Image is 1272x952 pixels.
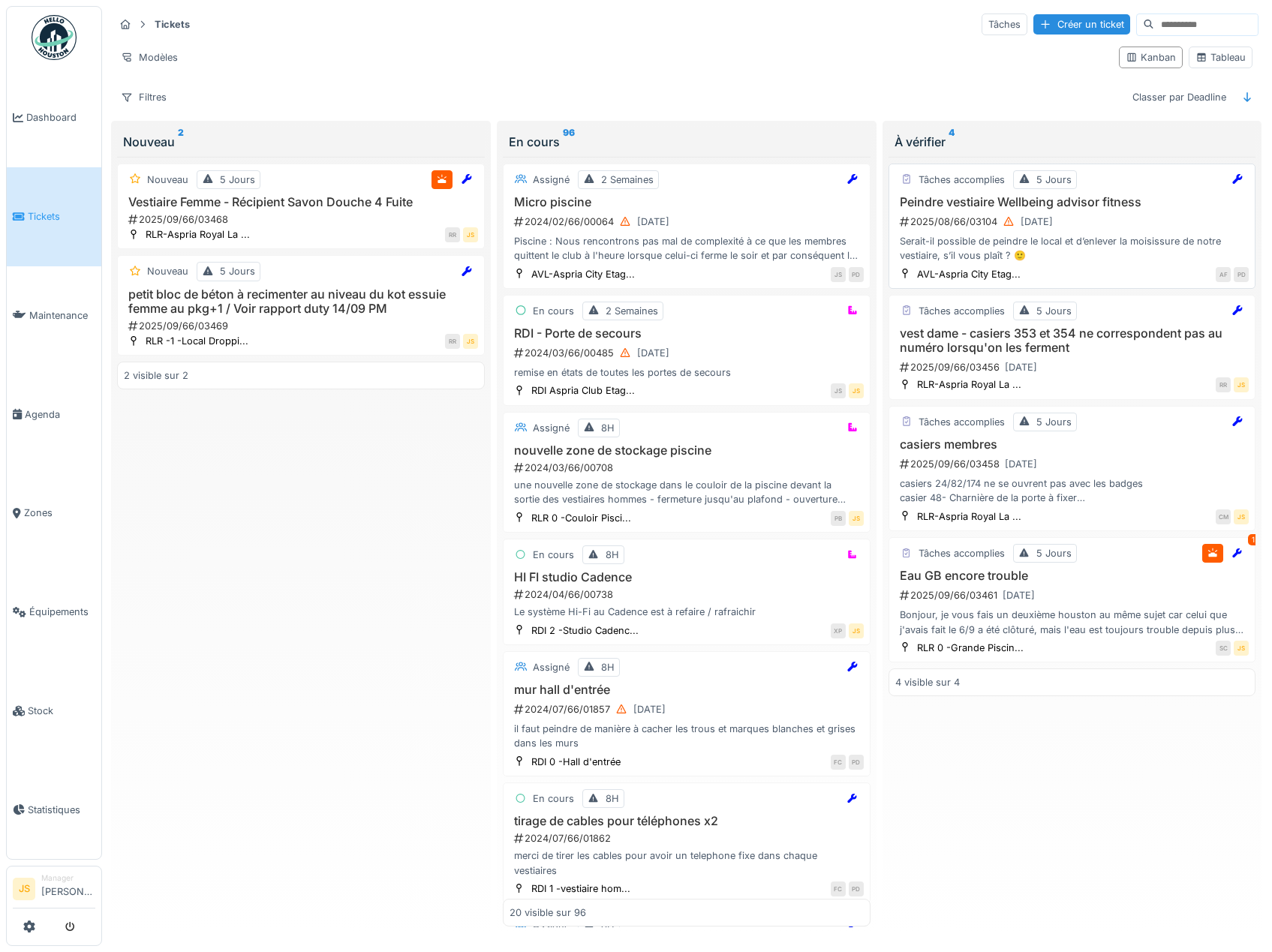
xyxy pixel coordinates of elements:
div: 8H [601,660,615,674]
div: Tâches [982,14,1027,35]
div: RR [445,334,460,349]
div: [DATE] [633,702,666,716]
div: 2024/07/66/01862 [513,831,864,845]
a: Dashboard [7,68,101,167]
div: SC [1216,641,1231,656]
div: 5 Jours [220,264,255,278]
div: Tableau [1195,50,1246,65]
div: RDI 1 -vestiaire hom... [531,881,630,896]
div: [DATE] [637,346,669,360]
div: 2025/09/66/03461 [898,586,1249,605]
div: remise en états de toutes les portes de secours [510,365,864,380]
div: RLR-Aspria Royal La ... [146,227,250,242]
div: 2 visible sur 2 [124,368,188,383]
div: 5 Jours [1036,173,1072,187]
div: RLR 0 -Couloir Pisci... [531,511,631,525]
div: JS [849,383,864,398]
a: Tickets [7,167,101,266]
a: Équipements [7,563,101,662]
h3: RDI - Porte de secours [510,326,864,341]
div: 1 [1248,534,1258,545]
div: 8H [606,548,619,562]
div: JS [1234,641,1249,656]
div: Tâches accomplies [919,304,1005,318]
div: 8H [606,791,619,806]
div: 2025/09/66/03456 [898,358,1249,377]
div: JS [1234,377,1249,392]
div: Assigné [533,173,570,187]
div: casiers 24/82/174 ne se ouvrent pas avec les badges casier 48- Charnière de la porte à fixer casi... [895,476,1249,505]
div: 2 Semaines [601,173,654,187]
div: PD [1234,267,1249,282]
span: Stock [28,704,95,718]
div: Classer par Deadline [1126,86,1233,108]
div: Piscine : Nous rencontrons pas mal de complexité à ce que les membres quittent le club à l'heure ... [510,234,864,263]
div: Filtres [114,86,173,108]
sup: 96 [563,133,575,151]
h3: HI FI studio Cadence [510,570,864,584]
div: 2 Semaines [606,304,658,318]
div: XP [831,623,846,638]
div: 20 visible sur 96 [510,905,586,920]
div: Assigné [533,660,570,674]
div: 4 visible sur 4 [895,675,960,689]
h3: Vestiaire Femme - Récipient Savon Douche 4 Fuite [124,195,478,209]
div: JS [849,623,864,638]
div: RDI 0 -Hall d'entrée [531,755,621,769]
div: JS [1234,509,1249,524]
div: Nouveau [147,264,188,278]
sup: 4 [949,133,955,151]
div: une nouvelle zone de stockage dans le couloir de la piscine devant la sortie des vestiaires homme... [510,478,864,506]
img: Badge_color-CXgf-gQk.svg [32,15,77,60]
h3: petit bloc de béton à recimenter au niveau du kot essuie femme au pkg+1 / Voir rapport duty 14/09 PM [124,287,478,316]
a: Zones [7,464,101,563]
div: [DATE] [1003,588,1035,602]
div: Modèles [114,47,185,68]
sup: 2 [178,133,184,151]
div: JS [463,227,478,242]
div: 2024/07/66/01857 [513,700,864,719]
span: Statistiques [28,803,95,817]
h3: tirage de cables pour téléphones x2 [510,814,864,828]
div: PD [849,881,864,896]
h3: vest dame - casiers 353 et 354 ne correspondent pas au numéro lorsqu'on les ferment [895,326,1249,355]
div: PB [831,511,846,526]
span: Agenda [25,407,95,422]
h3: Micro piscine [510,195,864,209]
div: PD [849,755,864,770]
div: JS [463,334,478,349]
div: merci de tirer les cables pour avoir un telephone fixe dans chaque vestiaires [510,848,864,877]
div: Tâches accomplies [919,546,1005,560]
div: Créer un ticket [1033,14,1130,35]
div: 2024/02/66/00064 [513,212,864,231]
div: [DATE] [1005,457,1037,471]
div: À vérifier [895,133,1250,151]
div: JS [849,511,864,526]
a: Agenda [7,365,101,464]
span: Équipements [29,605,95,619]
div: Nouveau [123,133,479,151]
div: RLR 0 -Grande Piscin... [917,641,1024,655]
div: Bonjour, je vous fais un deuxième houston au même sujet car celui que j'avais fait le 6/9 a été c... [895,608,1249,636]
div: 2024/03/66/00708 [513,461,864,475]
div: 5 Jours [1036,546,1072,560]
div: AVL-Aspria City Etag... [531,267,635,281]
div: 2024/04/66/00738 [513,587,864,602]
span: Zones [24,506,95,520]
div: Serait-il possible de peindre le local et d’enlever la moisissure de notre vestiaire, s’il vous p... [895,234,1249,263]
strong: Tickets [149,17,196,32]
div: JS [831,267,846,282]
div: En cours [533,304,574,318]
li: JS [13,878,35,900]
div: Assigné [533,421,570,435]
a: Stock [7,662,101,761]
h3: mur hall d'entrée [510,683,864,697]
div: Le système Hi-Fi au Cadence est à refaire / rafraichir [510,605,864,619]
div: 2025/09/66/03458 [898,455,1249,473]
a: JS Manager[PERSON_NAME] [13,872,95,908]
div: RDI 2 -Studio Cadenc... [531,623,639,638]
div: Manager [41,872,95,884]
div: [DATE] [1021,215,1053,229]
h3: casiers membres [895,437,1249,452]
div: Nouveau [147,173,188,187]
